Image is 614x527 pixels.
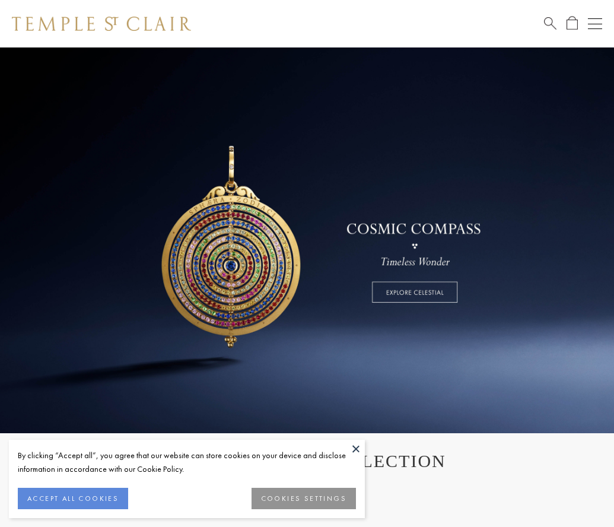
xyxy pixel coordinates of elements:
[588,17,602,31] button: Open navigation
[12,17,191,31] img: Temple St. Clair
[18,488,128,509] button: ACCEPT ALL COOKIES
[567,16,578,31] a: Open Shopping Bag
[544,16,556,31] a: Search
[252,488,356,509] button: COOKIES SETTINGS
[18,449,356,476] div: By clicking “Accept all”, you agree that our website can store cookies on your device and disclos...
